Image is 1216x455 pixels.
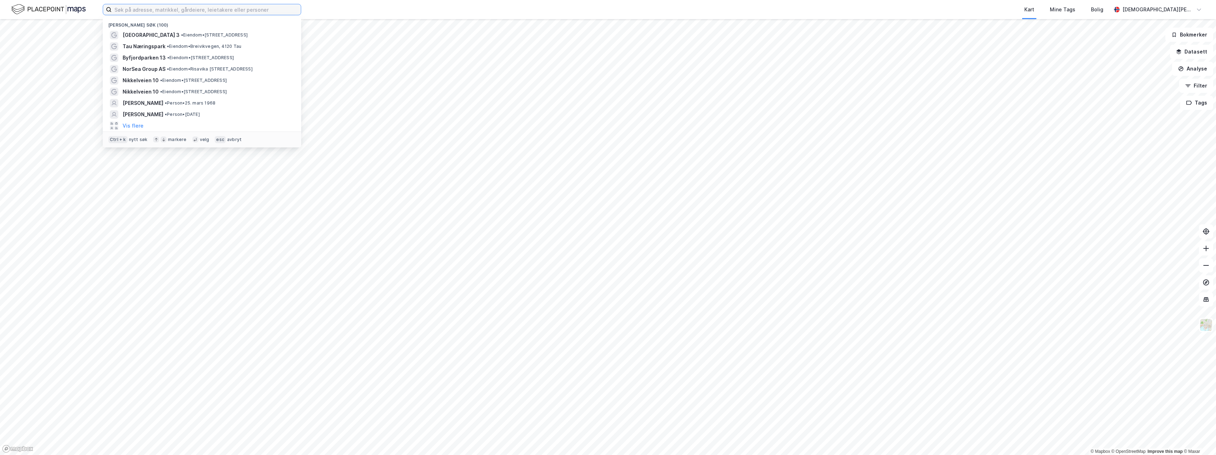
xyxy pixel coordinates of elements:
div: Kart [1024,5,1034,14]
span: [PERSON_NAME] [123,110,163,119]
span: NorSea Group AS [123,65,165,73]
span: Eiendom • [STREET_ADDRESS] [160,78,227,83]
div: Mine Tags [1050,5,1075,14]
a: Improve this map [1148,449,1183,454]
span: Person • [DATE] [165,112,200,117]
button: Filter [1179,79,1213,93]
span: Nikkelveien 10 [123,88,159,96]
button: Bokmerker [1165,28,1213,42]
span: • [165,100,167,106]
span: • [160,89,162,94]
a: Mapbox [1091,449,1110,454]
div: Bolig [1091,5,1103,14]
div: [DEMOGRAPHIC_DATA][PERSON_NAME] [1122,5,1193,14]
img: logo.f888ab2527a4732fd821a326f86c7f29.svg [11,3,86,16]
div: avbryt [227,137,242,142]
span: Eiendom • Breivikvegen, 4120 Tau [167,44,241,49]
span: Eiendom • [STREET_ADDRESS] [160,89,227,95]
span: Eiendom • Risavika [STREET_ADDRESS] [167,66,253,72]
span: Eiendom • [STREET_ADDRESS] [181,32,248,38]
button: Vis flere [123,122,143,130]
button: Tags [1180,96,1213,110]
div: markere [168,137,186,142]
span: • [165,112,167,117]
span: [GEOGRAPHIC_DATA] 3 [123,31,180,39]
span: Person • 25. mars 1968 [165,100,215,106]
span: Nikkelveien 10 [123,76,159,85]
span: Byfjordparken 13 [123,54,166,62]
button: Analyse [1172,62,1213,76]
span: • [167,55,169,60]
div: velg [200,137,209,142]
button: Datasett [1170,45,1213,59]
span: • [167,44,169,49]
img: Z [1199,318,1213,332]
input: Søk på adresse, matrikkel, gårdeiere, leietakere eller personer [112,4,301,15]
a: OpenStreetMap [1111,449,1146,454]
span: • [167,66,169,72]
div: nytt søk [129,137,148,142]
a: Mapbox homepage [2,445,33,453]
span: Eiendom • [STREET_ADDRESS] [167,55,234,61]
iframe: Chat Widget [1181,421,1216,455]
span: [PERSON_NAME] [123,99,163,107]
span: Tau Næringspark [123,42,165,51]
span: • [160,78,162,83]
div: Ctrl + k [108,136,128,143]
span: • [181,32,183,38]
div: esc [215,136,226,143]
div: [PERSON_NAME] søk (100) [103,17,301,29]
div: Kontrollprogram for chat [1181,421,1216,455]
